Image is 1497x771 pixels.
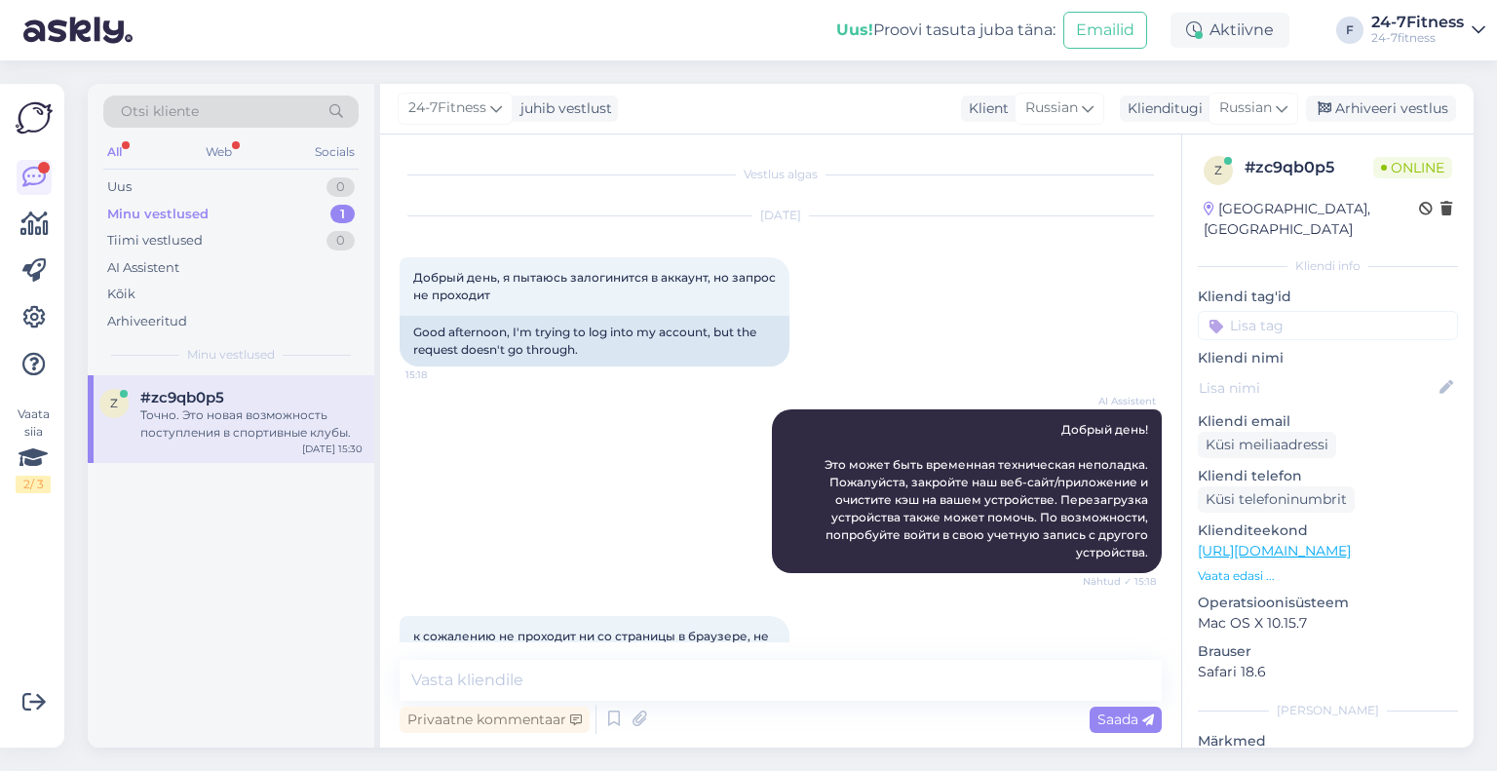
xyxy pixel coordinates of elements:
p: Vaata edasi ... [1198,567,1458,585]
span: Russian [1219,97,1272,119]
div: Minu vestlused [107,205,209,224]
div: Vestlus algas [400,166,1162,183]
p: Brauser [1198,641,1458,662]
div: Kõik [107,285,135,304]
input: Lisa nimi [1199,377,1436,399]
div: Web [202,139,236,165]
div: Uus [107,177,132,197]
span: Online [1373,157,1452,178]
div: 0 [326,177,355,197]
div: Privaatne kommentaar [400,707,590,733]
div: Точно. Это новая возможность поступления в спортивные клубы. [140,406,363,442]
span: 24-7Fitness [408,97,486,119]
div: Klient [961,98,1009,119]
div: Küsi meiliaadressi [1198,432,1336,458]
span: z [1214,163,1222,177]
p: Kliendi email [1198,411,1458,432]
div: juhib vestlust [513,98,612,119]
div: AI Assistent [107,258,179,278]
div: Vaata siia [16,405,51,493]
div: Proovi tasuta juba täna: [836,19,1056,42]
div: 2 / 3 [16,476,51,493]
span: 15:18 [405,367,479,382]
img: Askly Logo [16,99,53,136]
span: к сожалению не проходит ни со страницы в браузере, не с приложения [413,629,772,661]
span: Otsi kliente [121,101,199,122]
a: [URL][DOMAIN_NAME] [1198,542,1351,559]
p: Kliendi tag'id [1198,287,1458,307]
div: F [1336,17,1363,44]
b: Uus! [836,20,873,39]
button: Emailid [1063,12,1147,49]
p: Operatsioonisüsteem [1198,593,1458,613]
div: [PERSON_NAME] [1198,702,1458,719]
p: Märkmed [1198,731,1458,752]
div: 24-7Fitness [1371,15,1464,30]
div: Kliendi info [1198,257,1458,275]
span: Russian [1025,97,1078,119]
div: [DATE] [400,207,1162,224]
p: Kliendi telefon [1198,466,1458,486]
div: Klienditugi [1120,98,1203,119]
div: 0 [326,231,355,251]
div: 24-7fitness [1371,30,1464,46]
div: All [103,139,126,165]
span: AI Assistent [1083,394,1156,408]
div: [GEOGRAPHIC_DATA], [GEOGRAPHIC_DATA] [1204,199,1419,240]
span: #zc9qb0p5 [140,389,224,406]
span: z [110,396,118,410]
p: Kliendi nimi [1198,348,1458,368]
div: Arhiveeritud [107,312,187,331]
p: Mac OS X 10.15.7 [1198,613,1458,634]
div: Good afternoon, I'm trying to log into my account, but the request doesn't go through. [400,316,789,366]
p: Safari 18.6 [1198,662,1458,682]
div: Aktiivne [1171,13,1289,48]
span: Minu vestlused [187,346,275,364]
input: Lisa tag [1198,311,1458,340]
div: Küsi telefoninumbrit [1198,486,1355,513]
div: Socials [311,139,359,165]
span: Добрый день, я пытаюсь залогинится в аккаунт, но запрос не проходит [413,270,779,302]
div: [DATE] 15:30 [302,442,363,456]
div: Tiimi vestlused [107,231,203,251]
span: Nähtud ✓ 15:18 [1083,574,1156,589]
span: Saada [1097,711,1154,728]
p: Klienditeekond [1198,520,1458,541]
div: 1 [330,205,355,224]
a: 24-7Fitness24-7fitness [1371,15,1485,46]
div: Arhiveeri vestlus [1306,96,1456,122]
div: # zc9qb0p5 [1245,156,1373,179]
